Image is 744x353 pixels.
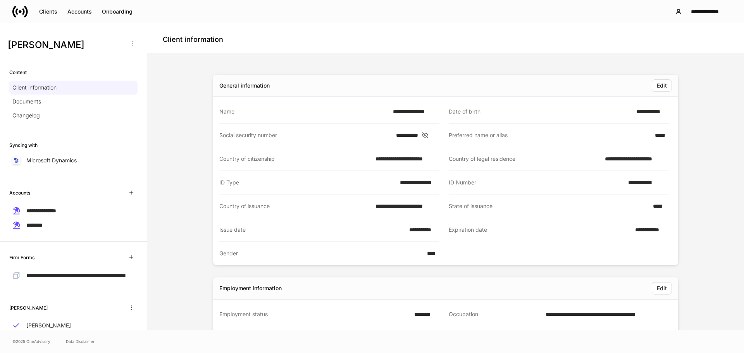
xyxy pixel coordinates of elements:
div: Social security number [219,131,391,139]
div: Employment status [219,310,410,318]
div: Name [219,108,388,115]
div: Edit [657,82,667,90]
div: Occupation [449,310,541,318]
a: Changelog [9,108,138,122]
button: Clients [34,5,62,18]
a: Client information [9,81,138,95]
div: ID Type [219,179,395,186]
div: Edit [657,284,667,292]
div: Country of issuance [219,202,371,210]
a: [PERSON_NAME] [9,319,138,332]
div: Employment information [219,284,282,292]
div: Onboarding [102,8,133,15]
span: © 2025 OneAdvisory [12,338,50,344]
button: Onboarding [97,5,138,18]
p: Microsoft Dynamics [26,157,77,164]
h6: Syncing with [9,141,38,149]
p: [PERSON_NAME] [26,322,71,329]
h3: [PERSON_NAME] [8,39,124,51]
div: State of issuance [449,202,648,210]
h6: Accounts [9,189,30,196]
div: Country of citizenship [219,155,371,163]
button: Edit [652,79,672,92]
button: Edit [652,282,672,294]
div: Country of legal residence [449,155,600,163]
h6: Content [9,69,27,76]
p: Client information [12,84,57,91]
div: Date of birth [449,108,632,115]
a: Data Disclaimer [66,338,95,344]
a: Microsoft Dynamics [9,153,138,167]
p: Changelog [12,112,40,119]
div: General information [219,82,270,90]
p: Documents [12,98,41,105]
div: Issue date [219,226,405,234]
button: Accounts [62,5,97,18]
img: sIOyOZvWb5kUEAwh5D03bPzsWHrUXBSdsWHDhg8Ma8+nBQBvlija69eFAv+snJUCyn8AqO+ElBnIpgMAAAAASUVORK5CYII= [13,157,19,164]
h4: Client information [163,35,223,44]
div: Accounts [67,8,92,15]
div: Preferred name or alias [449,131,650,139]
div: ID Number [449,179,623,186]
a: Documents [9,95,138,108]
h6: [PERSON_NAME] [9,304,48,312]
h6: Firm Forms [9,254,34,261]
div: Clients [39,8,57,15]
div: Expiration date [449,226,630,234]
div: Gender [219,250,422,257]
